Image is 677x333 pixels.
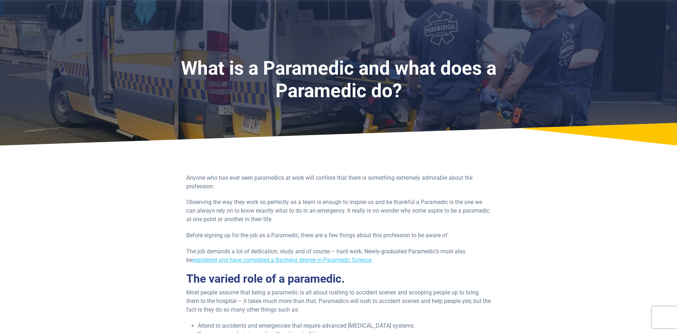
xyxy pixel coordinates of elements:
[198,322,491,330] li: Attend to accidents and emergencies that require advanced [MEDICAL_DATA] systems.
[186,272,491,285] h2: The varied role of a paramedic.
[192,257,372,263] a: registered and have completed a Bachelor degree in Paramedic Science
[186,198,491,224] p: Observing the way they work so perfectly as a team is enough to inspire us and be thankful a Para...
[186,247,491,264] p: The job demands a lot of dedication, study and of course – hard work. Newly-graduated Paramedic’s...
[155,57,523,103] h1: What is a Paramedic and what does a Paramedic do?
[186,288,491,314] p: Most people assume that being a paramedic is all about rushing to accident scenes and scooping pe...
[186,174,491,191] p: Anyone who has ever seen paramedics at work will confess that there is something extremely admira...
[186,231,491,240] p: Before signing up for the job as a Paramedic, there are a few things about this profession to be ...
